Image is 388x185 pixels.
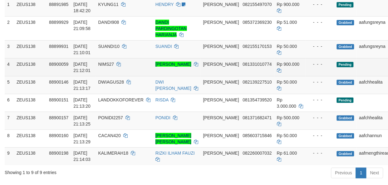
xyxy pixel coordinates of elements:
span: [DATE] 21:12:01 [73,62,91,73]
span: Rp 900.000 [277,2,299,7]
span: Rp 500.000 [277,115,299,120]
span: [PERSON_NAME] [203,151,239,156]
a: DANDI PARDINGOTAN HARIANJA [155,20,187,37]
td: 5 [5,76,14,94]
a: RIZKI ILHAM FAUZI [155,151,195,156]
span: [DATE] 21:13:25 [73,115,91,126]
a: RISDA [155,97,169,102]
span: Copy 081354739520 to clipboard [243,97,272,102]
span: LANDOKKOFOREVER [98,97,144,102]
span: Rp 51.000 [277,20,297,25]
td: ZEUS138 [14,147,47,165]
a: DWI [PERSON_NAME] [155,80,191,91]
span: 88900059 [49,62,68,67]
span: [DATE] 21:10:01 [73,44,91,55]
td: ZEUS138 [14,112,47,130]
span: Rp 3.000.000 [277,97,296,109]
div: - - - [308,150,332,157]
span: KALIMERAH18 [98,151,128,156]
div: - - - [308,79,332,85]
span: [PERSON_NAME] [203,97,239,102]
td: ZEUS138 [14,130,47,147]
span: Rp 900.000 [277,62,299,67]
span: PONIDI2257 [98,115,123,120]
div: - - - [308,1,332,8]
td: 7 [5,112,14,130]
span: Rp 61.000 [277,151,297,156]
span: Copy 085372369230 to clipboard [243,20,272,25]
span: Rp 50.000 [277,44,297,49]
span: [PERSON_NAME] [203,20,239,25]
span: [PERSON_NAME] [203,115,239,120]
span: Grabbed [337,20,354,25]
span: Pending [337,62,354,67]
span: [PERSON_NAME] [203,133,239,138]
td: ZEUS138 [14,94,47,112]
a: Next [366,168,383,178]
span: Pending [337,2,354,8]
span: Grabbed [337,151,354,157]
td: ZEUS138 [14,76,47,94]
td: 9 [5,147,14,165]
span: CACAN420 [98,133,121,138]
span: [DATE] 21:09:58 [73,20,91,31]
span: KYUNG11 [98,2,119,7]
span: [DATE] 21:13:20 [73,97,91,109]
span: Rp 50.000 [277,133,297,138]
span: Pending [337,98,354,103]
td: 3 [5,40,14,58]
span: Grabbed [337,44,354,49]
a: 1 [356,168,366,178]
span: DWIAGUS28 [98,80,124,85]
div: - - - [308,19,332,25]
span: 88891985 [49,2,68,7]
td: 2 [5,16,14,40]
div: Showing 1 to 9 of 9 entries [5,167,157,176]
td: ZEUS138 [14,40,47,58]
a: [PERSON_NAME] [PERSON_NAME] [155,133,191,144]
span: NIMS27 [98,62,114,67]
span: SUANDI10 [98,44,120,49]
span: DANDI908 [98,20,119,25]
td: ZEUS138 [14,58,47,76]
td: 4 [5,58,14,76]
a: PONIDI [155,115,170,120]
div: - - - [308,97,332,103]
span: 88900151 [49,97,68,102]
td: 8 [5,130,14,147]
span: [DATE] 21:14:03 [73,151,91,162]
a: Previous [331,168,356,178]
span: Grabbed [337,116,354,121]
span: [PERSON_NAME] [203,62,239,67]
td: ZEUS138 [14,16,47,40]
span: [PERSON_NAME] [203,2,239,7]
div: - - - [308,115,332,121]
span: 88900198 [49,151,68,156]
span: Copy 081331010774 to clipboard [243,62,272,67]
span: 88899929 [49,20,68,25]
span: Grabbed [337,133,354,139]
span: Grabbed [337,80,354,85]
span: [DATE] 21:13:17 [73,80,91,91]
span: 88900157 [49,115,68,120]
span: 88900160 [49,133,68,138]
span: [PERSON_NAME] [203,80,239,85]
span: Copy 082139227510 to clipboard [243,80,272,85]
a: [PERSON_NAME] [155,62,191,67]
span: Copy 082155170153 to clipboard [243,44,272,49]
a: HENDRY [155,2,174,7]
span: [DATE] 21:13:29 [73,133,91,144]
div: - - - [308,132,332,139]
td: 6 [5,94,14,112]
span: Rp 50.000 [277,80,297,85]
span: Copy 081371682471 to clipboard [243,115,272,120]
span: Copy 082155497070 to clipboard [243,2,272,7]
span: 88899931 [49,44,68,49]
span: Copy 085603715846 to clipboard [243,133,272,138]
span: Copy 082260007032 to clipboard [243,151,272,156]
a: SUANDI [155,44,172,49]
span: 88900146 [49,80,68,85]
div: - - - [308,43,332,49]
span: [PERSON_NAME] [203,44,239,49]
div: - - - [308,61,332,67]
